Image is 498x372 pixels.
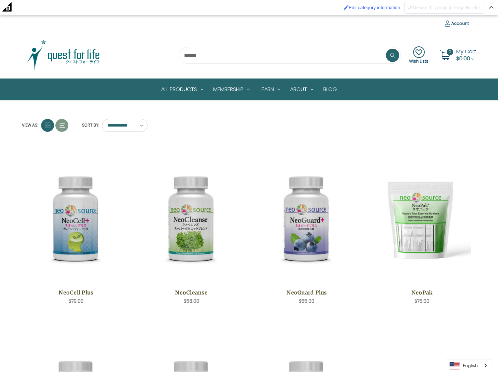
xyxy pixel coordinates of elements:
a: Membership [208,79,255,100]
img: NeoCell Plus [27,170,125,268]
img: Enabled brush for category edit [344,5,349,10]
span: $55.00 [299,298,314,304]
a: Learn [255,79,285,100]
a: NeoCleanse,$58.00 [142,154,241,284]
a: NeoCleanse [146,289,237,296]
a: NeoPak,$75.00 [373,154,471,284]
a: NeoPak [376,289,467,296]
span: View as: [22,122,38,128]
a: NeoGuard Plus [261,289,352,296]
img: Close Admin Bar [489,6,494,9]
span: $75.00 [414,298,429,304]
img: NeoCleanse [142,170,241,268]
img: Disabled brush to Design this page in Page Builder [408,5,413,10]
span: Design this page in Page Builder [413,5,480,10]
span: $0.00 [456,55,470,62]
a: Wish Lists [409,46,428,64]
span: 0 [447,49,453,55]
div: Language [446,359,491,372]
a: All Products [156,79,208,100]
img: Quest Group [22,39,105,72]
a: Cart with 0 items [456,48,476,62]
a: English [446,359,491,372]
aside: Language selected: English [446,359,491,372]
button: Disabled brush to Design this page in Page Builder Design this page in Page Builder [405,2,484,14]
span: $58.00 [184,298,199,304]
img: NeoPak [373,170,471,268]
span: Edit category information [349,5,400,10]
a: NeoCell Plus,$79.00 [27,154,125,284]
a: NeoCell Plus [31,289,122,296]
a: Enabled brush for category edit Edit category information [341,2,404,14]
a: Blog [318,79,342,100]
span: My Cart [456,48,476,55]
span: $79.00 [69,298,84,304]
a: Account [438,15,476,32]
a: About [285,79,318,100]
a: NeoGuard Plus,$55.00 [258,154,356,284]
img: NeoGuard Plus [258,170,356,268]
label: Sort By: [78,120,99,130]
